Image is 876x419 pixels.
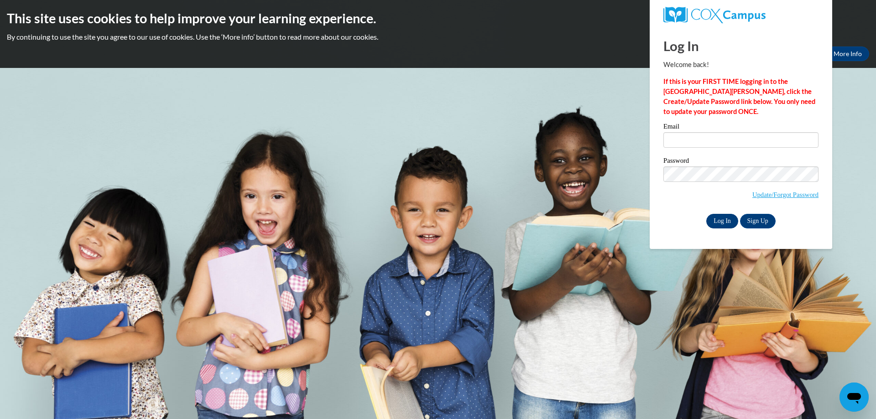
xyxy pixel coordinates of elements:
p: Welcome back! [663,60,819,70]
label: Email [663,123,819,132]
a: Sign Up [740,214,776,228]
h2: This site uses cookies to help improve your learning experience. [7,9,869,27]
h1: Log In [663,36,819,55]
iframe: Button to launch messaging window [839,383,869,412]
label: Password [663,157,819,166]
a: More Info [826,47,869,61]
img: COX Campus [663,7,766,23]
strong: If this is your FIRST TIME logging in to the [GEOGRAPHIC_DATA][PERSON_NAME], click the Create/Upd... [663,78,815,115]
p: By continuing to use the site you agree to our use of cookies. Use the ‘More info’ button to read... [7,32,869,42]
a: COX Campus [663,7,819,23]
a: Update/Forgot Password [752,191,819,198]
input: Log In [706,214,738,228]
